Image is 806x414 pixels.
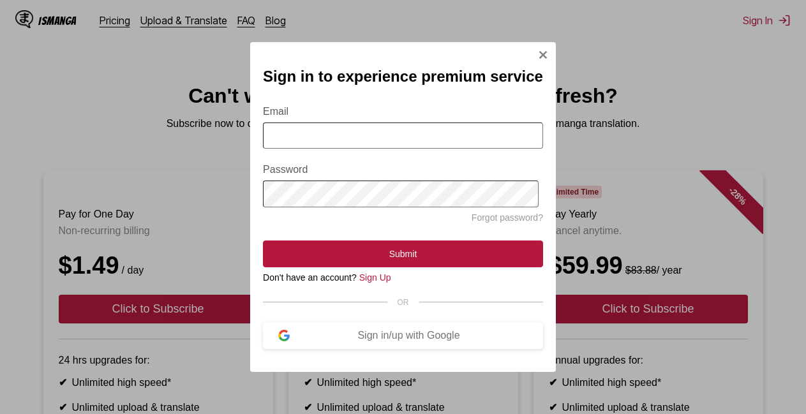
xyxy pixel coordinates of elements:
[290,330,528,341] div: Sign in/up with Google
[263,68,543,85] h2: Sign in to experience premium service
[263,272,543,283] div: Don't have an account?
[263,298,543,307] div: OR
[263,240,543,267] button: Submit
[359,272,391,283] a: Sign Up
[472,212,543,223] a: Forgot password?
[278,330,290,341] img: google-logo
[263,106,543,117] label: Email
[263,164,543,175] label: Password
[538,50,548,60] img: Close
[263,322,543,349] button: Sign in/up with Google
[250,42,556,372] div: Sign In Modal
